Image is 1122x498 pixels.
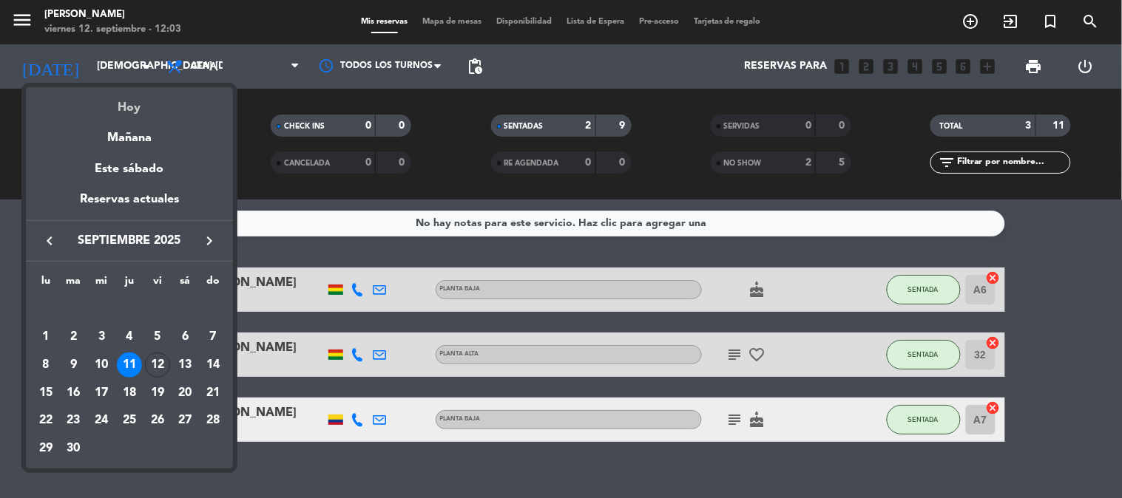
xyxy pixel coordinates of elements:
[32,351,60,379] td: 8 de septiembre de 2025
[200,408,226,433] div: 28
[87,406,115,434] td: 24 de septiembre de 2025
[60,434,88,463] td: 30 de septiembre de 2025
[89,352,114,378] div: 10
[33,352,58,378] div: 8
[172,379,200,407] td: 20 de septiembre de 2025
[145,381,170,406] div: 19
[143,351,172,379] td: 12 de septiembre de 2025
[143,323,172,351] td: 5 de septiembre de 2025
[89,408,114,433] div: 24
[32,273,60,296] th: lunes
[61,381,87,406] div: 16
[87,379,115,407] td: 17 de septiembre de 2025
[200,381,226,406] div: 21
[117,352,142,378] div: 11
[172,406,200,434] td: 27 de septiembre de 2025
[26,149,233,190] div: Este sábado
[26,87,233,117] div: Hoy
[60,351,88,379] td: 9 de septiembre de 2025
[32,379,60,407] td: 15 de septiembre de 2025
[199,273,227,296] th: domingo
[115,323,143,351] td: 4 de septiembre de 2025
[26,190,233,220] div: Reservas actuales
[172,273,200,296] th: sábado
[117,324,142,349] div: 4
[87,351,115,379] td: 10 de septiembre de 2025
[172,323,200,351] td: 6 de septiembre de 2025
[41,232,58,250] i: keyboard_arrow_left
[33,324,58,349] div: 1
[87,273,115,296] th: miércoles
[36,231,63,250] button: keyboard_arrow_left
[61,352,87,378] div: 9
[26,117,233,148] div: Mañana
[199,351,227,379] td: 14 de septiembre de 2025
[32,406,60,434] td: 22 de septiembre de 2025
[143,379,172,407] td: 19 de septiembre de 2025
[200,352,226,378] div: 14
[63,231,196,250] span: septiembre 2025
[145,352,170,378] div: 12
[87,323,115,351] td: 3 de septiembre de 2025
[117,381,142,406] div: 18
[143,273,172,296] th: viernes
[32,323,60,351] td: 1 de septiembre de 2025
[61,408,87,433] div: 23
[60,406,88,434] td: 23 de septiembre de 2025
[143,406,172,434] td: 26 de septiembre de 2025
[199,323,227,351] td: 7 de septiembre de 2025
[61,436,87,461] div: 30
[60,379,88,407] td: 16 de septiembre de 2025
[172,352,197,378] div: 13
[200,232,218,250] i: keyboard_arrow_right
[115,406,143,434] td: 25 de septiembre de 2025
[200,324,226,349] div: 7
[117,408,142,433] div: 25
[60,323,88,351] td: 2 de septiembre de 2025
[60,273,88,296] th: martes
[115,379,143,407] td: 18 de septiembre de 2025
[115,351,143,379] td: 11 de septiembre de 2025
[61,324,87,349] div: 2
[32,296,227,324] td: SEP.
[89,381,114,406] div: 17
[172,381,197,406] div: 20
[172,408,197,433] div: 27
[33,436,58,461] div: 29
[196,231,223,250] button: keyboard_arrow_right
[199,406,227,434] td: 28 de septiembre de 2025
[172,324,197,349] div: 6
[145,408,170,433] div: 26
[32,434,60,463] td: 29 de septiembre de 2025
[33,381,58,406] div: 15
[172,351,200,379] td: 13 de septiembre de 2025
[89,324,114,349] div: 3
[115,273,143,296] th: jueves
[145,324,170,349] div: 5
[199,379,227,407] td: 21 de septiembre de 2025
[33,408,58,433] div: 22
